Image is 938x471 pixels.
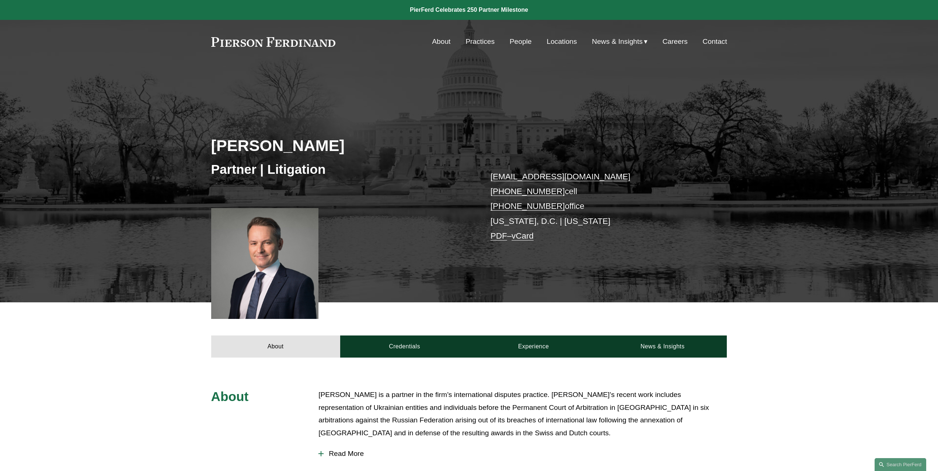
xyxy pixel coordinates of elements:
[592,35,648,49] a: folder dropdown
[662,35,687,49] a: Careers
[211,161,469,177] h3: Partner | Litigation
[512,231,534,240] a: vCard
[318,389,727,439] p: [PERSON_NAME] is a partner in the firm’s international disputes practice. [PERSON_NAME]’s recent ...
[491,187,565,196] a: [PHONE_NUMBER]
[318,444,727,463] button: Read More
[702,35,727,49] a: Contact
[598,335,727,358] a: News & Insights
[465,35,495,49] a: Practices
[547,35,577,49] a: Locations
[491,172,630,181] a: [EMAIL_ADDRESS][DOMAIN_NAME]
[324,450,727,458] span: Read More
[469,335,598,358] a: Experience
[432,35,450,49] a: About
[592,35,643,48] span: News & Insights
[510,35,532,49] a: People
[211,136,469,155] h2: [PERSON_NAME]
[875,458,926,471] a: Search this site
[340,335,469,358] a: Credentials
[211,335,340,358] a: About
[211,389,249,404] span: About
[491,231,507,240] a: PDF
[491,201,565,211] a: [PHONE_NUMBER]
[491,169,705,244] p: cell office [US_STATE], D.C. | [US_STATE] –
